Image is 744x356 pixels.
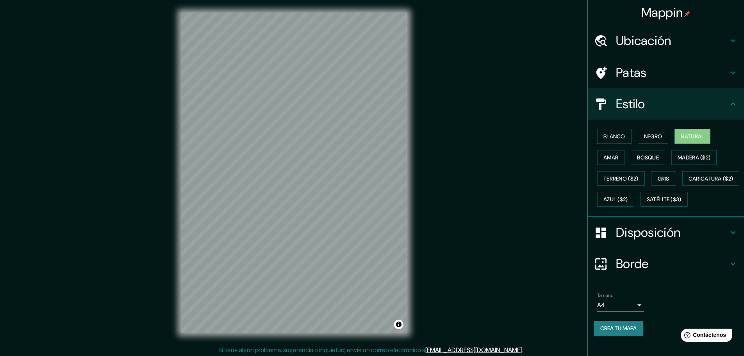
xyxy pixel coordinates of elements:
[524,345,526,354] font: .
[689,175,733,182] font: Caricatura ($2)
[603,154,618,161] font: Amar
[681,133,704,140] font: Natural
[588,25,744,56] div: Ubicación
[588,57,744,88] div: Patas
[658,175,669,182] font: Gris
[597,150,624,165] button: Amar
[616,64,647,81] font: Patas
[631,150,665,165] button: Bosque
[218,346,425,354] font: Si tiene algún problema, sugerencia o inquietud, envíe un correo electrónico a
[616,256,649,272] font: Borde
[597,292,613,299] font: Tamaño
[638,129,669,144] button: Negro
[644,133,662,140] font: Negro
[181,13,407,333] canvas: Mapa
[597,299,644,311] div: A4
[674,129,710,144] button: Natural
[641,4,683,21] font: Mappin
[394,320,403,329] button: Activar o desactivar atribución
[597,129,632,144] button: Blanco
[588,217,744,248] div: Disposición
[597,192,634,207] button: Azul ($2)
[603,175,639,182] font: Terreno ($2)
[637,154,659,161] font: Bosque
[522,346,523,354] font: .
[647,196,682,203] font: Satélite ($3)
[594,321,643,336] button: Crea tu mapa
[425,346,522,354] a: [EMAIL_ADDRESS][DOMAIN_NAME]
[651,171,676,186] button: Gris
[588,88,744,120] div: Estilo
[523,345,524,354] font: .
[682,171,740,186] button: Caricatura ($2)
[603,133,625,140] font: Blanco
[603,196,628,203] font: Azul ($2)
[616,96,645,112] font: Estilo
[684,11,690,17] img: pin-icon.png
[616,224,680,241] font: Disposición
[671,150,717,165] button: Madera ($2)
[641,192,688,207] button: Satélite ($3)
[588,248,744,279] div: Borde
[616,32,671,49] font: Ubicación
[597,301,605,309] font: A4
[600,325,637,332] font: Crea tu mapa
[678,154,710,161] font: Madera ($2)
[674,326,735,347] iframe: Lanzador de widgets de ayuda
[597,171,645,186] button: Terreno ($2)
